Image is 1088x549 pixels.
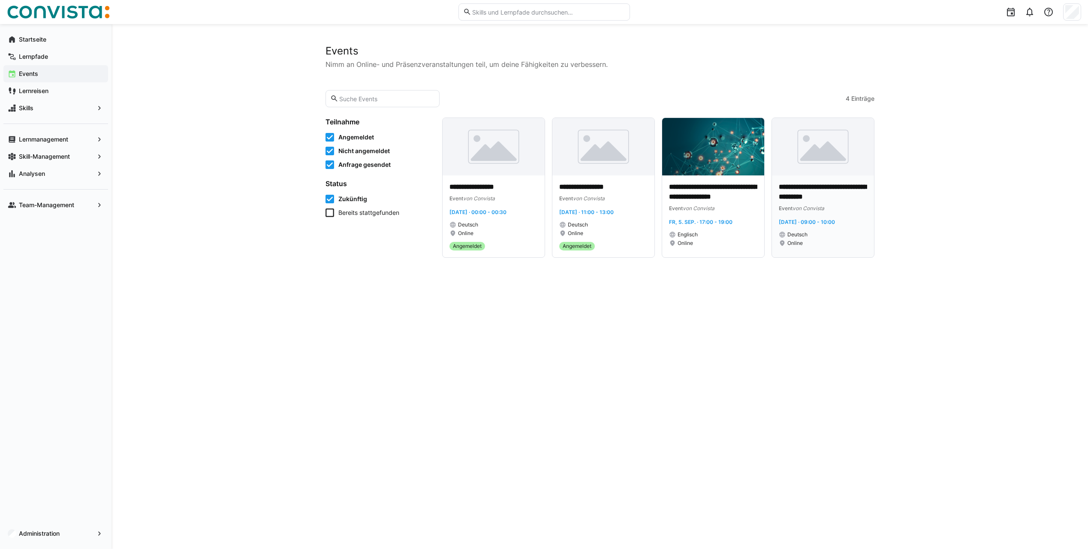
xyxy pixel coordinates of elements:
span: 4 [846,94,850,103]
span: Deutsch [458,221,478,228]
h4: Teilnahme [325,118,432,126]
span: Angemeldet [338,133,374,142]
img: image [772,118,874,175]
span: Deutsch [787,231,808,238]
span: Englisch [678,231,698,238]
span: Event [669,205,683,211]
span: Online [458,230,473,237]
span: Angemeldet [453,243,482,250]
span: [DATE] · 11:00 - 13:00 [559,209,614,215]
span: von Convista [793,205,824,211]
span: Einträge [851,94,874,103]
span: Event [559,195,573,202]
p: Nimm an Online- und Präsenzveranstaltungen teil, um deine Fähigkeiten zu verbessern. [325,59,874,69]
span: Fr, 5. Sep. · 17:00 - 19:00 [669,219,732,225]
span: [DATE] · 09:00 - 10:00 [779,219,835,225]
h2: Events [325,45,874,57]
img: image [443,118,545,175]
span: Deutsch [568,221,588,228]
span: Online [787,240,803,247]
input: Skills und Lernpfade durchsuchen… [471,8,625,16]
span: Event [779,205,793,211]
span: Bereits stattgefunden [338,208,399,217]
span: Online [678,240,693,247]
input: Suche Events [338,95,435,103]
span: von Convista [573,195,605,202]
span: Anfrage gesendet [338,160,391,169]
span: Event [449,195,463,202]
h4: Status [325,179,432,188]
img: image [552,118,654,175]
span: Online [568,230,583,237]
span: von Convista [463,195,495,202]
span: Angemeldet [563,243,591,250]
img: image [662,118,764,175]
span: von Convista [683,205,714,211]
span: [DATE] · 00:00 - 00:30 [449,209,506,215]
span: Zukünftig [338,195,367,203]
span: Nicht angemeldet [338,147,390,155]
